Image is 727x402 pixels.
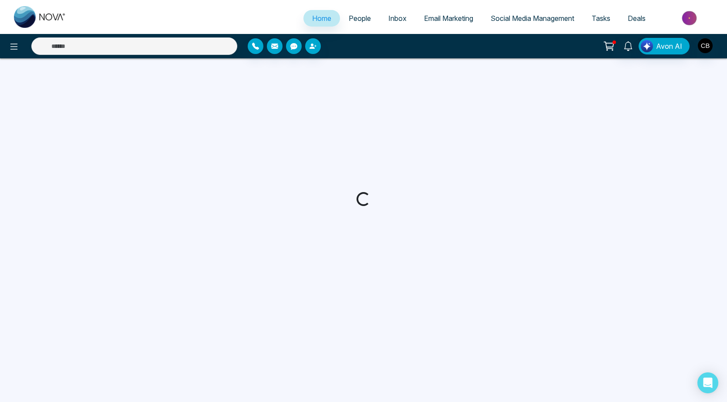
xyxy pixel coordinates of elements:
img: Market-place.gif [659,8,722,28]
img: User Avatar [698,38,713,53]
span: Home [312,14,331,23]
span: Inbox [388,14,407,23]
a: Home [303,10,340,27]
button: Avon AI [639,38,690,54]
span: Avon AI [656,41,682,51]
span: Tasks [592,14,610,23]
a: People [340,10,380,27]
a: Inbox [380,10,415,27]
img: Nova CRM Logo [14,6,66,28]
img: Lead Flow [641,40,653,52]
div: Open Intercom Messenger [697,372,718,393]
span: People [349,14,371,23]
a: Social Media Management [482,10,583,27]
span: Email Marketing [424,14,473,23]
span: Deals [628,14,646,23]
span: Social Media Management [491,14,574,23]
a: Deals [619,10,654,27]
a: Tasks [583,10,619,27]
a: Email Marketing [415,10,482,27]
